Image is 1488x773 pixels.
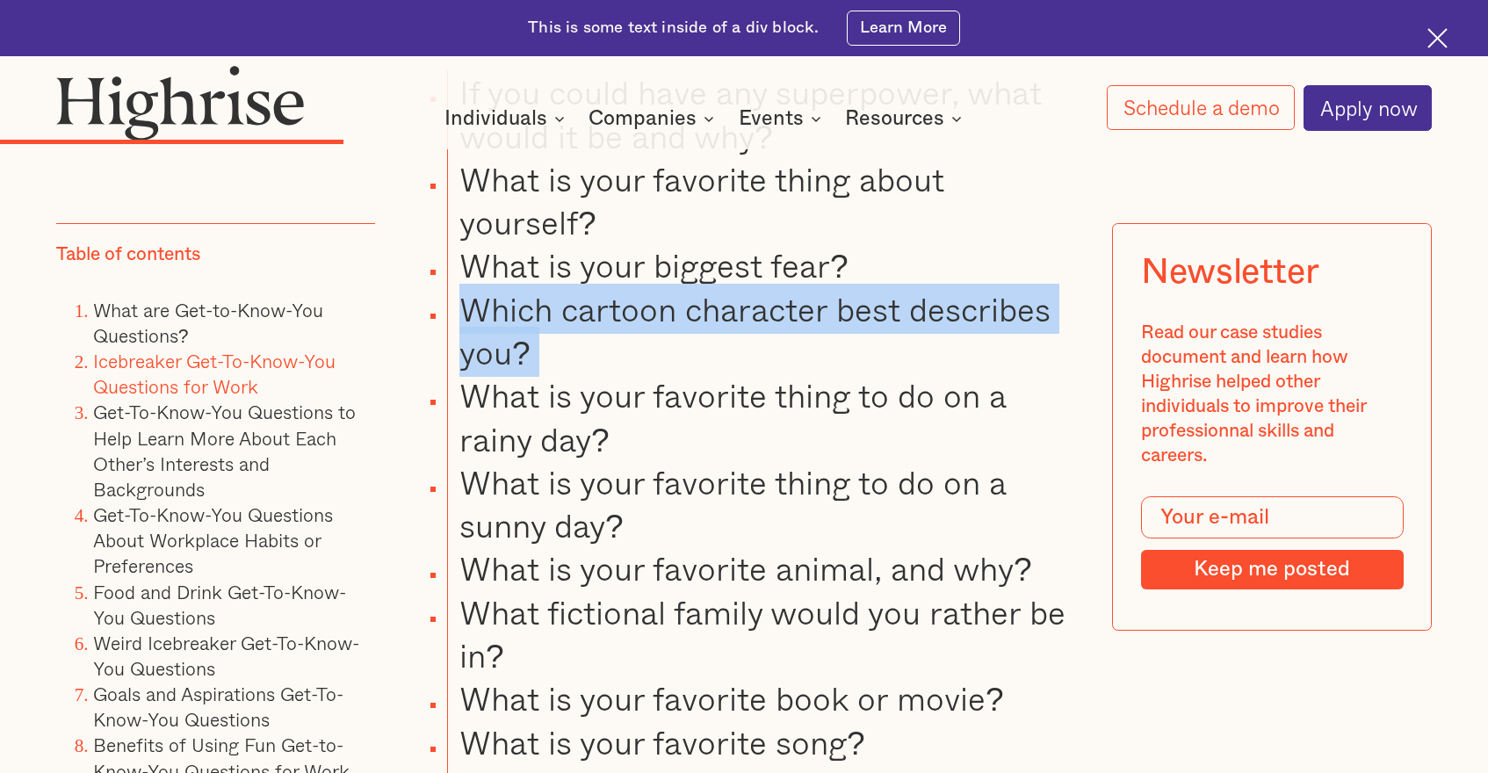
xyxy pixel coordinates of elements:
a: Get-To-Know-You Questions About Workplace Habits or Preferences [93,500,333,580]
form: Modal Form [1141,496,1403,589]
a: Weird Icebreaker Get-To-Know-You Questions [93,628,359,683]
a: Food and Drink Get-To-Know-You Questions [93,577,346,632]
a: Apply now [1304,85,1432,131]
li: What is your biggest fear? [447,243,1079,286]
div: Companies [589,108,719,129]
div: Resources [845,108,944,129]
li: What is your favorite book or movie? [447,676,1079,719]
a: Schedule a demo [1107,85,1294,130]
li: What is your favorite animal, and why? [447,546,1079,589]
li: What is your favorite song? [447,720,1079,763]
a: Icebreaker Get-To-Know-You Questions for Work [93,346,336,401]
div: Events [739,108,827,129]
a: What are Get-to-Know-You Questions? [93,295,323,350]
li: What is your favorite thing to do on a rainy day? [447,373,1079,460]
div: Companies [589,108,697,129]
div: This is some text inside of a div block. [528,17,819,39]
div: Read our case studies document and learn how Highrise helped other individuals to improve their p... [1141,321,1403,469]
img: Highrise logo [56,65,305,141]
div: Individuals [444,108,570,129]
li: What fictional family would you rather be in? [447,590,1079,677]
li: Which cartoon character best describes you? [447,287,1079,374]
li: What is your favorite thing about yourself? [447,157,1079,244]
img: Cross icon [1427,28,1448,48]
li: What is your favorite thing to do on a sunny day? [447,460,1079,547]
div: Table of contents [56,242,200,267]
div: Events [739,108,804,129]
div: Newsletter [1141,252,1318,293]
input: Your e-mail [1141,496,1403,538]
a: Goals and Aspirations Get-To-Know-You Questions [93,679,343,733]
a: Get-To-Know-You Questions to Help Learn More About Each Other’s Interests and Backgrounds [93,397,356,502]
input: Keep me posted [1141,550,1403,589]
a: Learn More [847,11,960,46]
div: Individuals [444,108,547,129]
div: Resources [845,108,967,129]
